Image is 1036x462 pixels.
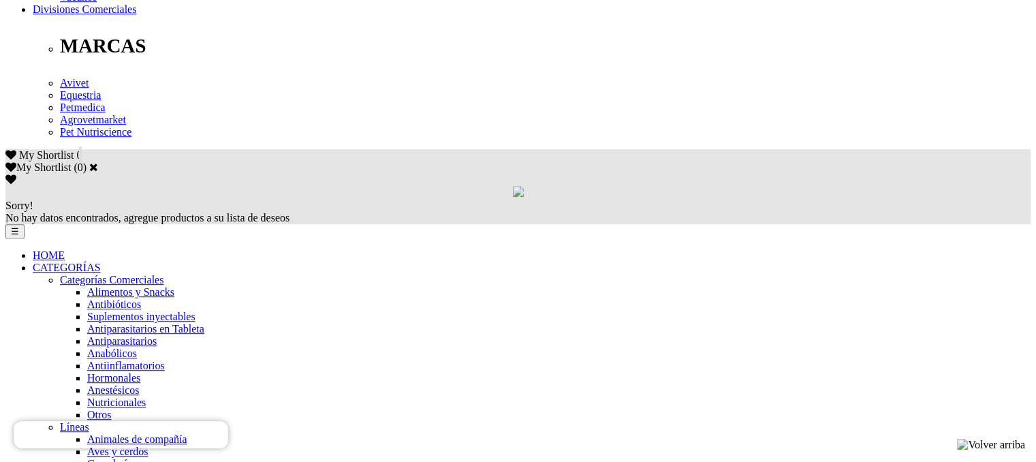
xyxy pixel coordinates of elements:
[5,161,71,173] label: My Shortlist
[60,274,163,286] a: Categorías Comerciales
[76,149,82,161] span: 0
[89,161,98,172] a: Cerrar
[87,335,157,347] a: Antiparasitarios
[87,298,141,310] a: Antibióticos
[33,3,136,15] a: Divisiones Comerciales
[87,446,148,457] a: Aves y cerdos
[87,323,204,335] a: Antiparasitarios en Tableta
[87,397,146,408] a: Nutricionales
[87,372,140,384] a: Hormonales
[33,249,65,261] a: HOME
[60,77,89,89] a: Avivet
[87,409,112,420] a: Otros
[78,161,83,173] label: 0
[87,348,137,359] a: Anabólicos
[87,360,165,371] a: Antiinflamatorios
[5,224,25,238] button: ☰
[5,200,1031,224] div: No hay datos encontrados, agregue productos a su lista de deseos
[60,35,1031,57] p: MARCAS
[60,114,126,125] a: Agrovetmarket
[74,161,87,173] span: ( )
[60,89,101,101] a: Equestria
[87,311,195,322] a: Suplementos inyectables
[60,102,106,113] a: Petmedica
[513,186,524,197] img: loading.gif
[14,421,228,448] iframe: Brevo live chat
[5,200,33,211] span: Sorry!
[957,439,1025,451] img: Volver arriba
[87,286,174,298] a: Alimentos y Snacks
[33,262,101,273] a: CATEGORÍAS
[87,384,139,396] a: Anestésicos
[19,149,74,161] span: My Shortlist
[60,126,131,138] a: Pet Nutriscience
